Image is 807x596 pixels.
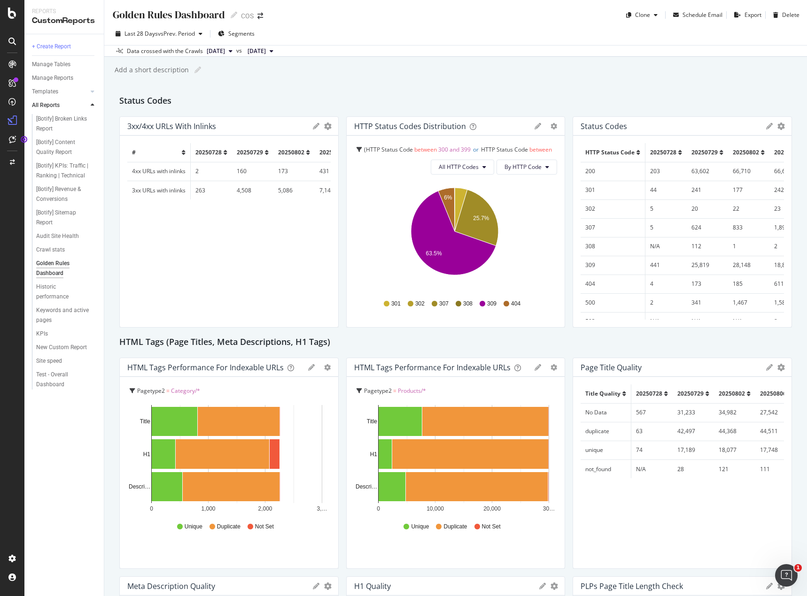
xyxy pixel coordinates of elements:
[687,275,728,293] td: 173
[36,259,89,278] div: Golden Rules Dashboard
[755,459,797,478] td: 111
[36,245,65,255] div: Crawl stats
[393,387,396,395] span: =
[714,459,755,478] td: 121
[631,441,673,459] td: 74
[775,564,798,587] iframe: Intercom live chat
[32,42,71,52] div: + Create Report
[143,451,151,458] text: H1
[777,364,785,371] div: gear
[231,12,237,18] i: Edit report name
[217,523,241,531] span: Duplicate
[581,293,645,312] td: 500
[794,564,802,572] span: 1
[728,256,769,275] td: 28,148
[415,300,425,308] span: 302
[581,312,645,331] td: 503
[357,159,389,167] span: 400 and 499
[728,199,769,218] td: 22
[745,11,761,19] div: Export
[273,162,315,181] td: 173
[414,145,437,153] span: between
[207,47,225,55] span: 2025 Aug. 9th
[439,300,449,308] span: 307
[364,387,392,395] span: Pagetype2
[482,523,501,531] span: Not Set
[201,505,215,512] text: 1,000
[581,403,631,422] td: No Data
[36,184,97,204] a: [Botify] Revenue & Conversions
[683,11,722,19] div: Schedule Email
[166,387,170,395] span: =
[714,441,755,459] td: 18,077
[191,181,233,199] td: 263
[504,163,542,171] span: By HTTP Code
[244,46,277,57] button: [DATE]
[645,312,687,331] td: N/A
[185,523,202,531] span: Unique
[581,218,645,237] td: 307
[36,356,97,366] a: Site speed
[405,159,459,167] span: No. of Unique Inlinks
[573,358,792,569] div: Page Title QualitygearTitle Quality20250728202507292025080220250806No Data56731,23334,98227,542du...
[324,123,332,130] div: gear
[36,370,97,390] a: Test - Overall Dashboard
[677,390,704,397] span: 20250729
[119,94,792,109] div: Status Codes
[354,405,555,514] svg: A chart.
[581,275,645,293] td: 404
[443,523,467,531] span: Duplicate
[366,418,377,425] text: Title
[687,181,728,199] td: 241
[438,145,471,153] span: 300 and 399
[687,312,728,331] td: N/A
[543,505,554,512] text: 30…
[346,358,566,569] div: HTML Tags Performance for Indexable URLsgeargearPagetype2 = Products/*A chart.UniqueDuplicateNot Set
[232,162,273,181] td: 160
[777,123,785,130] div: gear
[317,505,327,512] text: 3,…
[650,148,676,156] span: 20250728
[631,422,673,441] td: 63
[140,418,151,425] text: Title
[36,245,97,255] a: Crawl stats
[645,256,687,275] td: 441
[573,116,792,328] div: Status CodesgearHTTP Status Code2025072820250729202508022025080620020363,60266,71066,635301442411...
[687,162,728,181] td: 63,602
[354,581,391,591] div: H1 Quality
[36,329,48,339] div: KPIs
[366,145,413,153] span: HTTP Status Code
[687,218,728,237] td: 624
[769,8,799,23] button: Delete
[228,30,255,38] span: Segments
[354,182,555,291] div: A chart.
[36,356,62,366] div: Site speed
[687,199,728,218] td: 20
[112,26,206,41] button: Last 28 DaysvsPrev. Period
[315,162,356,181] td: 431
[444,194,452,201] text: 6%
[728,237,769,256] td: 1
[36,208,89,228] div: [Botify] Sitemap Report
[127,122,216,131] div: 3xx/4xx URLs with inlinks
[32,60,70,69] div: Manage Tables
[32,73,73,83] div: Manage Reports
[32,15,96,26] div: CustomReports
[728,218,769,237] td: 833
[195,148,222,156] span: 20250728
[774,148,800,156] span: 20250806
[112,8,225,22] div: Golden Rules Dashboard
[36,114,90,134] div: [Botify] Broken Links Report
[755,441,797,459] td: 17,748
[581,256,645,275] td: 309
[728,162,769,181] td: 66,710
[127,162,191,181] td: 4xx URLs with inlinks
[32,87,88,97] a: Templates
[127,47,203,55] div: Data crossed with the Crawls
[194,67,201,73] i: Edit report name
[673,441,714,459] td: 17,189
[32,8,96,15] div: Reports
[426,250,442,257] text: 63.5%
[232,181,273,199] td: 4,508
[631,459,673,478] td: N/A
